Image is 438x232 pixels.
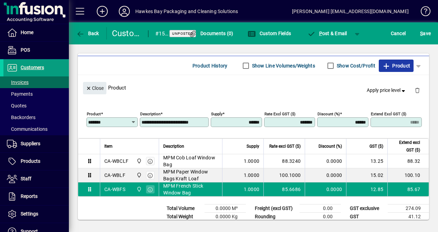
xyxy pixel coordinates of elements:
span: Backorders [7,115,35,120]
button: Product [379,60,414,72]
a: Home [3,24,69,41]
div: Product [78,75,429,100]
span: ost & Email [307,31,347,36]
a: Quotes [3,100,69,112]
td: 0.0000 [305,168,346,182]
td: 100.10 [387,168,429,182]
span: Apply price level [367,87,407,94]
td: 0.0000 Kg [205,213,246,221]
div: 85.6686 [268,186,301,193]
button: Delete [409,82,426,98]
span: Cancel [391,28,406,39]
td: 13.25 [346,154,387,168]
div: 88.3240 [268,158,301,165]
td: Total Volume [163,204,205,213]
div: 100.1000 [268,172,301,179]
a: Settings [3,205,69,223]
span: MPM Cob Loaf Window Bag [163,154,218,168]
button: Close [83,82,106,94]
span: 1.0000 [244,186,260,193]
span: P [319,31,322,36]
div: Customer Invoice [112,28,141,39]
span: Payments [7,91,33,97]
span: Home [21,30,33,35]
a: Payments [3,88,69,100]
td: Rounding [251,213,300,221]
span: Discount (%) [319,143,342,150]
div: #159645 [155,28,169,39]
td: Freight (excl GST) [251,204,300,213]
a: Knowledge Base [416,1,429,24]
div: CA-WBCLF [104,158,128,165]
span: Item [104,143,113,150]
label: Show Line Volumes/Weights [251,62,315,69]
td: Total Weight [163,213,205,221]
td: 88.32 [387,154,429,168]
span: Products [21,158,40,164]
span: MPM Paper Window Bags Kraft Loaf [163,168,218,182]
a: Suppliers [3,135,69,152]
span: Supply [247,143,259,150]
span: Description [163,143,184,150]
td: 41.12 [388,213,429,221]
span: Quotes [7,103,27,108]
a: Communications [3,123,69,135]
span: S [420,31,423,36]
span: Reports [21,193,38,199]
span: GST ($) [369,143,383,150]
button: Save [418,27,432,40]
td: 0.0000 M³ [205,204,246,213]
button: Add [91,5,113,18]
td: 0.0000 [305,182,346,196]
a: Staff [3,170,69,188]
td: GST [346,213,388,221]
button: Product History [190,60,230,72]
td: 0.00 [300,213,341,221]
span: Customers [21,65,44,70]
button: Cancel [389,27,408,40]
app-page-header-button: Back [69,27,107,40]
span: Custom Fields [248,31,291,36]
mat-label: Supply [211,112,222,116]
a: Products [3,153,69,170]
td: 0.00 [300,204,341,213]
button: Post & Email [304,27,351,40]
span: Suppliers [21,141,40,146]
a: POS [3,42,69,59]
span: POS [21,47,30,53]
td: 12.85 [346,182,387,196]
span: Close [86,83,104,94]
button: Profile [113,5,135,18]
span: Product History [192,60,228,71]
div: Hawkes Bay Packaging and Cleaning Solutions [135,6,238,17]
span: Central [135,186,143,193]
span: Unposted [172,31,193,36]
td: 0.0000 [305,154,346,168]
button: Custom Fields [246,27,293,40]
mat-label: Extend excl GST ($) [371,112,406,116]
a: Reports [3,188,69,205]
span: Extend excl GST ($) [392,139,420,154]
span: Central [135,171,143,179]
td: 85.67 [387,182,429,196]
span: Product [382,60,410,71]
span: Central [135,157,143,165]
span: Back [76,31,99,36]
mat-label: Rate excl GST ($) [264,112,295,116]
a: Invoices [3,76,69,88]
div: CA-WBLF [104,172,125,179]
td: GST exclusive [346,204,388,213]
app-page-header-button: Delete [409,87,426,93]
span: Settings [21,211,38,217]
td: 15.02 [346,168,387,182]
mat-label: Product [87,112,101,116]
mat-label: Discount (%) [317,112,340,116]
button: Back [74,27,101,40]
a: Backorders [3,112,69,123]
span: Documents (0) [189,31,233,36]
div: CA-WBFS [104,186,125,193]
mat-label: Description [140,112,160,116]
span: Communications [7,126,48,132]
span: ave [420,28,431,39]
app-page-header-button: Close [81,85,108,91]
